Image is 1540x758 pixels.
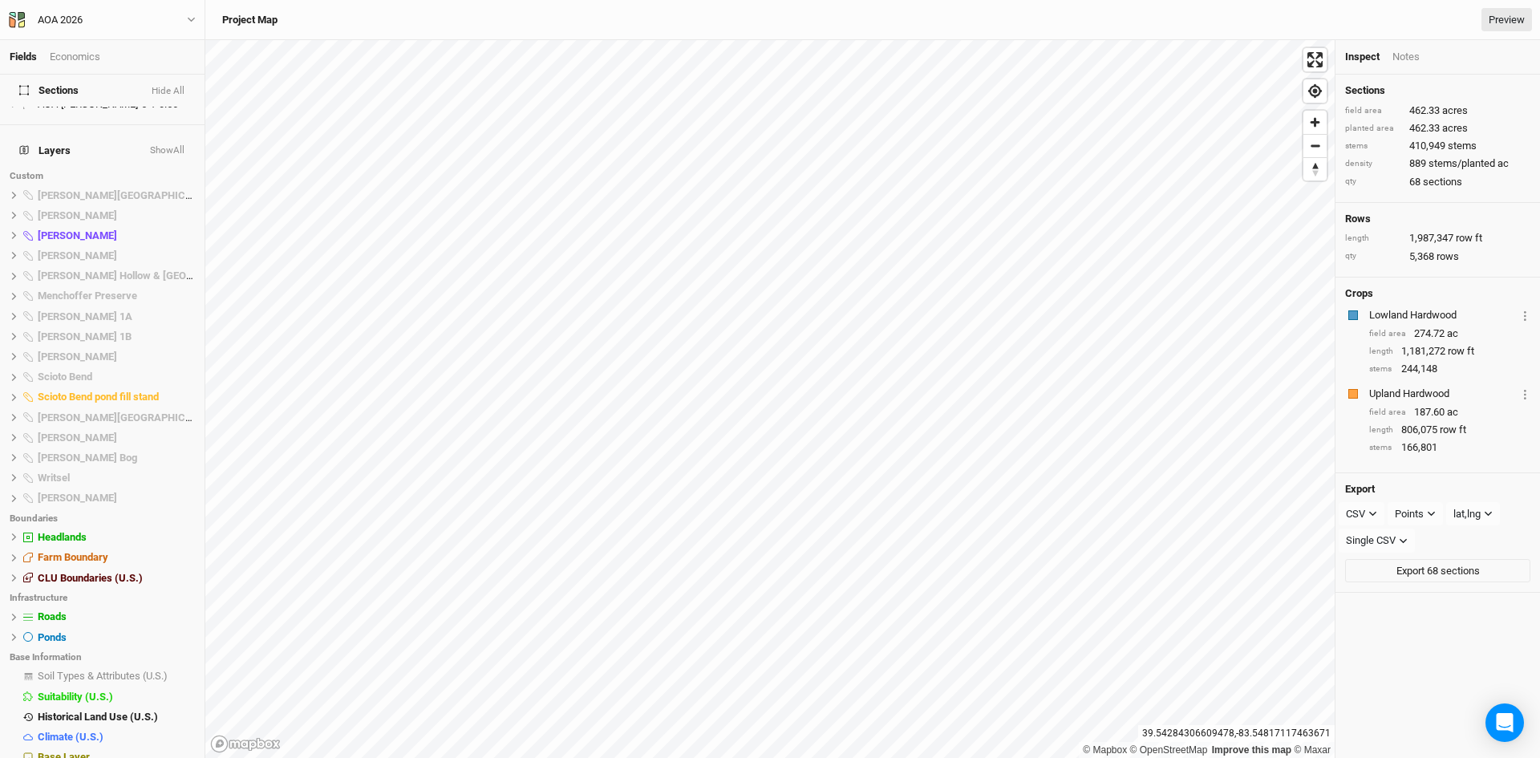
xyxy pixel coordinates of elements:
a: Preview [1481,8,1532,32]
span: Zoom out [1303,135,1327,157]
div: Climate (U.S.) [38,731,195,744]
h3: Project Map [222,14,278,26]
button: Single CSV [1339,529,1415,553]
div: 68 [1345,175,1530,189]
span: [PERSON_NAME] Hollow & [GEOGRAPHIC_DATA] [38,270,265,282]
div: Inspect [1345,50,1380,64]
div: CLU Boundaries (U.S.) [38,572,195,585]
button: Zoom in [1303,111,1327,134]
span: [PERSON_NAME][GEOGRAPHIC_DATA] [38,411,219,424]
div: qty [1345,176,1401,188]
button: Reset bearing to north [1303,157,1327,180]
div: Ponds [38,631,195,644]
div: Menchoffer Preserve [38,290,195,302]
div: 5,368 [1345,249,1530,264]
span: stems/planted ac [1429,156,1509,171]
button: Crop Usage [1520,384,1530,403]
div: stems [1345,140,1401,152]
div: Scott Creek Falls [38,411,195,424]
div: Soil Types & Attributes (U.S.) [38,670,195,683]
canvas: Map [205,40,1335,758]
a: Mapbox [1083,744,1127,756]
span: sections [1423,175,1462,189]
div: stems [1369,442,1393,454]
div: Wylie Ridge [38,492,195,505]
div: field area [1369,328,1406,340]
button: Hide All [151,86,185,97]
div: Upland Hardwood [1369,387,1517,401]
span: rows [1437,249,1459,264]
h4: Sections [1345,84,1530,97]
span: CLU Boundaries (U.S.) [38,572,143,584]
div: 462.33 [1345,121,1530,136]
div: Points [1395,506,1424,522]
h4: Export [1345,483,1530,496]
span: Headlands [38,531,87,543]
span: [PERSON_NAME] [38,432,117,444]
div: Single CSV [1346,533,1396,549]
div: density [1345,158,1401,170]
a: Fields [10,51,37,63]
span: Reset bearing to north [1303,158,1327,180]
div: 166,801 [1369,440,1530,455]
span: Scioto Bend [38,371,92,383]
button: Points [1388,502,1443,526]
div: length [1369,424,1393,436]
div: Poston 1B [38,330,195,343]
div: 462.33 [1345,103,1530,118]
div: 244,148 [1369,362,1530,376]
span: Farm Boundary [38,551,108,563]
div: 39.54284306609478 , -83.54817117463671 [1138,725,1335,742]
div: Historical Land Use (U.S.) [38,711,195,724]
a: Improve this map [1212,744,1291,756]
span: stems [1448,139,1477,153]
div: field area [1345,105,1401,117]
div: Writsel [38,472,195,484]
span: Ponds [38,631,67,643]
button: Find my location [1303,79,1327,103]
div: Stevens [38,432,195,444]
div: qty [1345,250,1401,262]
div: 187.60 [1369,405,1530,420]
span: [PERSON_NAME] [38,249,117,261]
span: [PERSON_NAME][GEOGRAPHIC_DATA] [38,189,219,201]
a: OpenStreetMap [1130,744,1208,756]
span: row ft [1440,423,1466,437]
div: Notes [1392,50,1420,64]
span: Enter fullscreen [1303,48,1327,71]
div: CSV [1346,506,1365,522]
h4: Crops [1345,287,1373,300]
div: Scioto Bend pond fill stand [38,391,195,403]
button: ShowAll [149,145,185,156]
button: Zoom out [1303,134,1327,157]
span: [PERSON_NAME] Bog [38,452,137,464]
span: Historical Land Use (U.S.) [38,711,158,723]
div: AOA 2026 [38,12,83,28]
span: Suitability (U.S.) [38,691,113,703]
div: Suitability (U.S.) [38,691,195,703]
div: stems [1369,363,1393,375]
div: length [1345,233,1401,245]
a: Mapbox logo [210,735,281,753]
div: Elick [38,229,195,242]
span: ac [1447,326,1458,341]
span: [PERSON_NAME] [38,229,117,241]
span: [PERSON_NAME] [38,351,117,363]
div: Poston 1A [38,310,195,323]
button: AOA 2026 [8,11,197,29]
div: Scioto Bend [38,371,195,383]
h4: Rows [1345,213,1530,225]
div: Headlands [38,531,195,544]
button: Export 68 sections [1345,559,1530,583]
span: [PERSON_NAME] [38,209,117,221]
button: Crop Usage [1520,306,1530,324]
span: Sections [19,84,79,97]
span: [PERSON_NAME] 1A [38,310,132,322]
div: Riddle [38,351,195,363]
div: 1,181,272 [1369,344,1530,359]
span: [PERSON_NAME] 1B [38,330,132,343]
div: 806,075 [1369,423,1530,437]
